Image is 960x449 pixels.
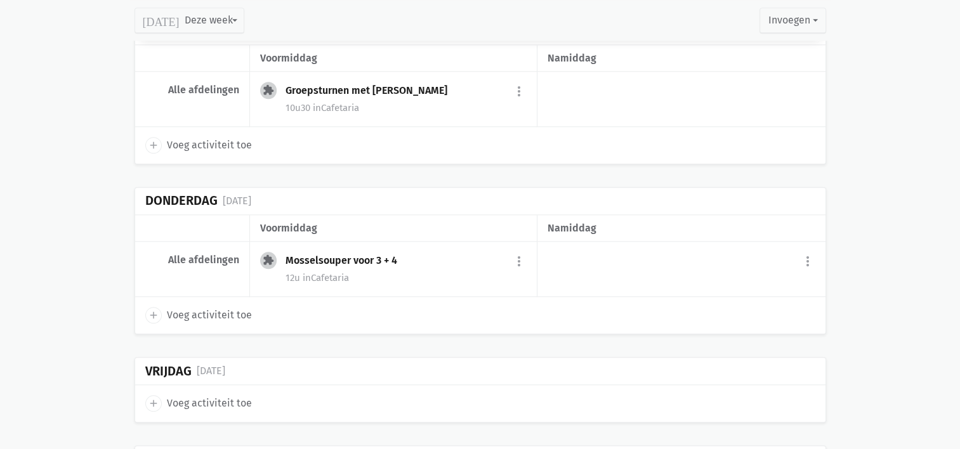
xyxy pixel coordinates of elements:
span: in [303,272,311,283]
div: namiddag [548,50,815,67]
span: 10u30 [286,102,310,114]
div: voormiddag [260,220,527,237]
div: Alle afdelingen [145,254,239,266]
span: Voeg activiteit toe [167,395,252,412]
span: Cafetaria [303,272,349,283]
div: Groepsturnen met [PERSON_NAME] [286,84,457,97]
span: Voeg activiteit toe [167,137,252,153]
button: Deze week [135,8,244,33]
div: voormiddag [260,50,527,67]
button: Invoegen [759,8,825,33]
span: 12u [286,272,300,283]
span: Voeg activiteit toe [167,307,252,323]
i: add [148,398,159,409]
i: extension [263,84,274,96]
i: add [148,309,159,321]
div: Donderdag [145,193,218,208]
div: Vrijdag [145,364,192,379]
div: Mosselsouper voor 3 + 4 [286,254,407,267]
div: [DATE] [197,363,225,379]
i: [DATE] [143,15,180,26]
div: [DATE] [223,193,251,209]
a: add Voeg activiteit toe [145,137,252,153]
i: add [148,140,159,151]
i: extension [263,254,274,266]
span: Cafetaria [313,102,359,114]
span: in [313,102,321,114]
div: Alle afdelingen [145,84,239,96]
a: add Voeg activiteit toe [145,395,252,412]
div: namiddag [548,220,815,237]
a: add Voeg activiteit toe [145,307,252,323]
